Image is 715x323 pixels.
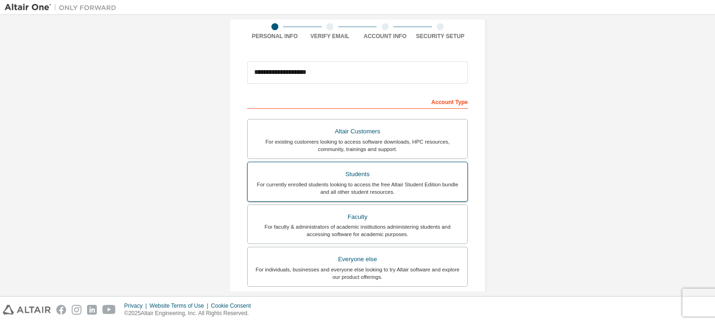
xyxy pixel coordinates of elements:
img: facebook.svg [56,305,66,315]
div: Privacy [124,302,149,310]
p: © 2025 Altair Engineering, Inc. All Rights Reserved. [124,310,256,317]
div: Account Type [247,94,468,109]
div: For faculty & administrators of academic institutions administering students and accessing softwa... [253,223,462,238]
div: For currently enrolled students looking to access the free Altair Student Edition bundle and all ... [253,181,462,196]
div: Account Info [357,33,413,40]
div: Cookie Consent [211,302,256,310]
img: altair_logo.svg [3,305,51,315]
div: For existing customers looking to access software downloads, HPC resources, community, trainings ... [253,138,462,153]
div: Verify Email [303,33,358,40]
img: instagram.svg [72,305,81,315]
div: Altair Customers [253,125,462,138]
div: Students [253,168,462,181]
img: linkedin.svg [87,305,97,315]
div: Personal Info [247,33,303,40]
div: Website Terms of Use [149,302,211,310]
img: youtube.svg [102,305,116,315]
div: Everyone else [253,253,462,266]
div: Security Setup [413,33,468,40]
div: Faculty [253,211,462,224]
img: Altair One [5,3,121,12]
div: For individuals, businesses and everyone else looking to try Altair software and explore our prod... [253,266,462,281]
